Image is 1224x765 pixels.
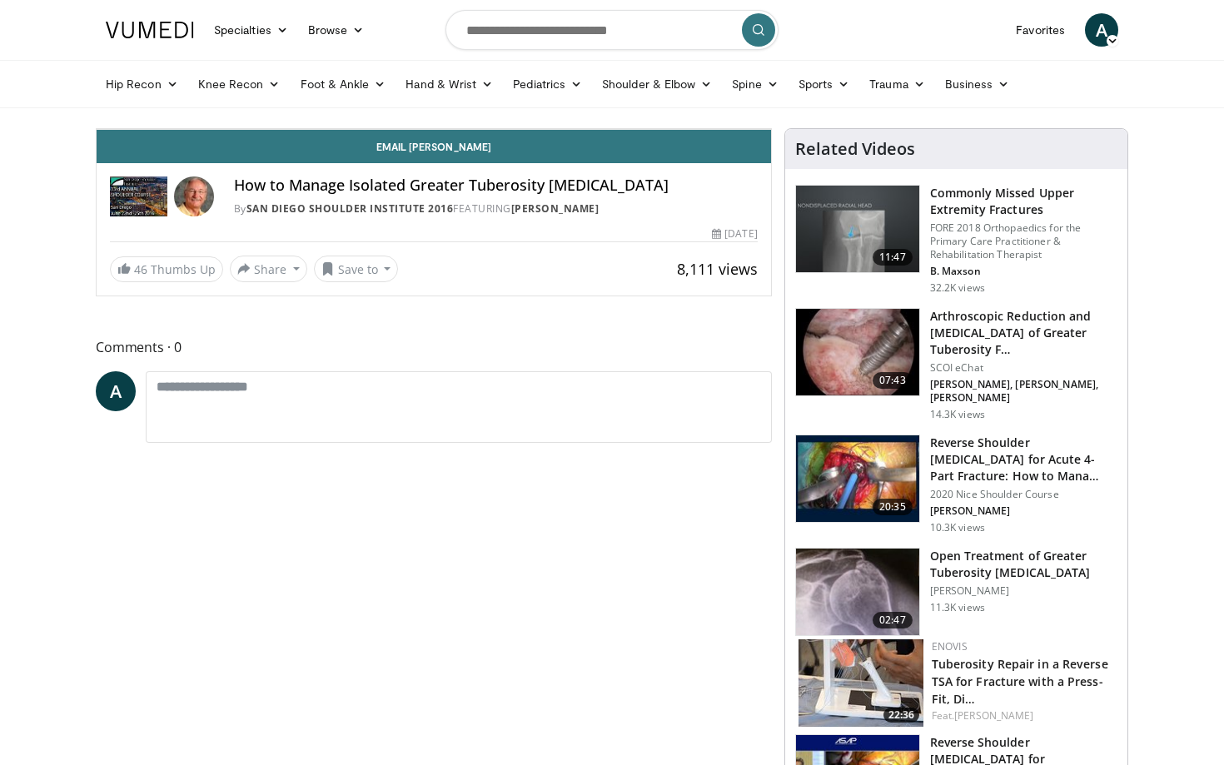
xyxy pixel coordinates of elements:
[230,256,307,282] button: Share
[246,201,454,216] a: San Diego Shoulder Institute 2016
[795,548,1117,636] a: 02:47 Open Treatment of Greater Tuberosity [MEDICAL_DATA] [PERSON_NAME] 11.3K views
[796,309,919,395] img: 274878_0001_1.png.150x105_q85_crop-smart_upscale.jpg
[873,499,913,515] span: 20:35
[930,548,1117,581] h3: Open Treatment of Greater Tuberosity [MEDICAL_DATA]
[396,67,503,101] a: Hand & Wrist
[234,201,758,216] div: By FEATURING
[298,13,375,47] a: Browse
[930,584,1117,598] p: [PERSON_NAME]
[796,186,919,272] img: b2c65235-e098-4cd2-ab0f-914df5e3e270.150x105_q85_crop-smart_upscale.jpg
[935,67,1020,101] a: Business
[592,67,722,101] a: Shoulder & Elbow
[930,281,985,295] p: 32.2K views
[930,435,1117,484] h3: Reverse Shoulder [MEDICAL_DATA] for Acute 4-Part Fracture: How to Mana…
[930,408,985,421] p: 14.3K views
[234,176,758,195] h4: How to Manage Isolated Greater Tuberosity [MEDICAL_DATA]
[106,22,194,38] img: VuMedi Logo
[799,639,923,727] img: 147057b3-d81f-48d8-a973-e07eca66ab94.150x105_q85_crop-smart_upscale.jpg
[859,67,935,101] a: Trauma
[188,67,291,101] a: Knee Recon
[204,13,298,47] a: Specialties
[932,639,968,653] a: Enovis
[722,67,788,101] a: Spine
[314,256,399,282] button: Save to
[930,361,1117,375] p: SCOI eChat
[503,67,592,101] a: Pediatrics
[96,336,772,358] span: Comments 0
[930,265,1117,278] p: B. Maxson
[291,67,396,101] a: Foot & Ankle
[799,639,923,727] a: 22:36
[930,378,1117,405] p: [PERSON_NAME], [PERSON_NAME], [PERSON_NAME]
[796,549,919,635] img: 137862_0000_1.png.150x105_q85_crop-smart_upscale.jpg
[930,308,1117,358] h3: Arthroscopic Reduction and [MEDICAL_DATA] of Greater Tuberosity F…
[873,372,913,389] span: 07:43
[712,226,757,241] div: [DATE]
[1006,13,1075,47] a: Favorites
[873,612,913,628] span: 02:47
[789,67,860,101] a: Sports
[930,601,985,614] p: 11.3K views
[795,435,1117,534] a: 20:35 Reverse Shoulder [MEDICAL_DATA] for Acute 4-Part Fracture: How to Mana… 2020 Nice Shoulder ...
[954,708,1033,723] a: [PERSON_NAME]
[174,176,214,216] img: Avatar
[110,176,167,216] img: San Diego Shoulder Institute 2016
[930,185,1117,218] h3: Commonly Missed Upper Extremity Fractures
[97,129,771,130] video-js: Video Player
[873,249,913,266] span: 11:47
[932,656,1108,707] a: Tuberosity Repair in a Reverse TSA for Fracture with a Press-Fit, Di…
[930,521,985,534] p: 10.3K views
[96,67,188,101] a: Hip Recon
[930,221,1117,261] p: FORE 2018 Orthopaedics for the Primary Care Practitioner & Rehabilitation Therapist
[677,259,758,279] span: 8,111 views
[96,371,136,411] a: A
[930,504,1117,518] p: [PERSON_NAME]
[511,201,600,216] a: [PERSON_NAME]
[932,708,1114,723] div: Feat.
[445,10,779,50] input: Search topics, interventions
[134,261,147,277] span: 46
[1085,13,1118,47] a: A
[795,308,1117,421] a: 07:43 Arthroscopic Reduction and [MEDICAL_DATA] of Greater Tuberosity F… SCOI eChat [PERSON_NAME]...
[930,488,1117,501] p: 2020 Nice Shoulder Course
[796,435,919,522] img: f986402b-3e48-401f-842a-2c1fdc6edc35.150x105_q85_crop-smart_upscale.jpg
[795,185,1117,295] a: 11:47 Commonly Missed Upper Extremity Fractures FORE 2018 Orthopaedics for the Primary Care Pract...
[97,130,771,163] a: Email [PERSON_NAME]
[795,139,915,159] h4: Related Videos
[883,708,919,723] span: 22:36
[110,256,223,282] a: 46 Thumbs Up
